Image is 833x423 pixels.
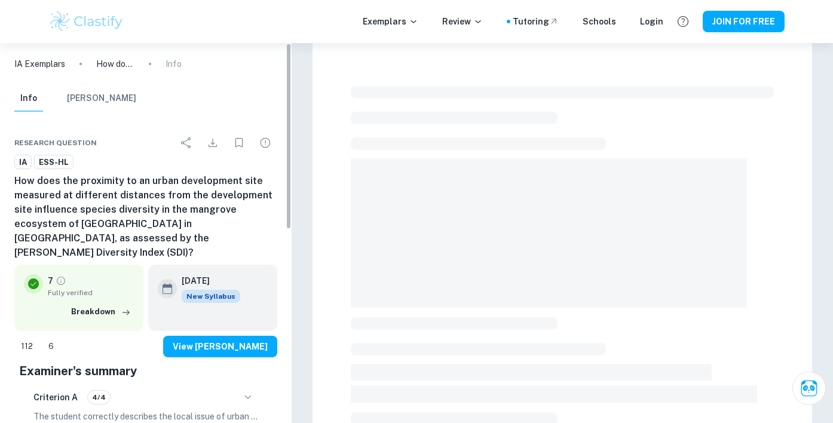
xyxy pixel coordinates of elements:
[42,337,60,356] div: Dislike
[703,11,785,32] button: JOIN FOR FREE
[48,287,134,298] span: Fully verified
[363,15,418,28] p: Exemplars
[163,336,277,357] button: View [PERSON_NAME]
[166,57,182,70] p: Info
[35,157,73,168] span: ESS-HL
[68,303,134,321] button: Breakdown
[14,57,65,70] a: IA Exemplars
[14,85,43,112] button: Info
[442,15,483,28] p: Review
[673,11,693,32] button: Help and Feedback
[88,392,110,403] span: 4/4
[33,391,78,404] h6: Criterion A
[96,57,134,70] p: How does the proximity to an urban development site measured at different distances from the deve...
[48,274,53,287] p: 7
[42,341,60,352] span: 6
[182,274,231,287] h6: [DATE]
[640,15,663,28] a: Login
[14,341,39,352] span: 112
[201,131,225,155] div: Download
[15,157,31,168] span: IA
[34,155,73,170] a: ESS-HL
[19,362,272,380] h5: Examiner's summary
[792,372,826,405] button: Ask Clai
[14,155,32,170] a: IA
[48,10,124,33] img: Clastify logo
[14,337,39,356] div: Like
[14,137,97,148] span: Research question
[182,290,240,303] span: New Syllabus
[14,174,277,260] h6: How does the proximity to an urban development site measured at different distances from the deve...
[227,131,251,155] div: Bookmark
[513,15,559,28] a: Tutoring
[33,410,258,423] p: The student correctly describes the local issue of urban development's impact on mangrove species...
[182,290,240,303] div: Starting from the May 2026 session, the ESS IA requirements have changed. We created this exempla...
[67,85,136,112] button: [PERSON_NAME]
[583,15,616,28] a: Schools
[253,131,277,155] div: Report issue
[56,275,66,286] a: Grade fully verified
[174,131,198,155] div: Share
